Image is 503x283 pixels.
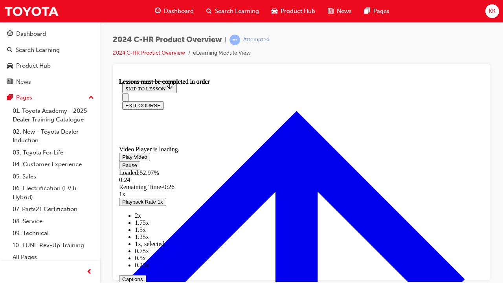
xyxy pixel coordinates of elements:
a: car-iconProduct Hub [265,3,321,19]
div: Product Hub [16,61,51,70]
span: search-icon [7,47,13,54]
a: 10. TUNE Rev-Up Training [9,239,97,252]
span: KK [488,7,496,16]
div: Attempted [243,36,270,44]
a: pages-iconPages [358,3,396,19]
a: 09. Technical [9,227,97,239]
a: All Pages [9,251,97,263]
img: Trak [4,2,59,20]
a: search-iconSearch Learning [200,3,265,19]
button: DashboardSearch LearningProduct HubNews [3,25,97,90]
div: Pages [16,93,32,102]
span: pages-icon [364,6,370,16]
span: learningRecordVerb_ATTEMPT-icon [229,35,240,45]
a: 2024 C-HR Product Overview [113,50,185,56]
a: Search Learning [3,43,97,57]
a: 03. Toyota For Life [9,147,97,159]
span: news-icon [7,79,13,86]
li: eLearning Module View [193,49,251,58]
div: Dashboard [16,29,46,39]
span: Search Learning [215,7,259,16]
span: | [225,35,226,44]
a: News [3,75,97,89]
a: news-iconNews [321,3,358,19]
button: KK [485,4,499,18]
span: pages-icon [7,94,13,101]
div: News [16,77,31,86]
a: Product Hub [3,59,97,73]
span: search-icon [206,6,212,16]
span: News [337,7,352,16]
button: Pages [3,90,97,105]
a: 01. Toyota Academy - 2025 Dealer Training Catalogue [9,105,97,126]
span: Dashboard [164,7,194,16]
span: Pages [373,7,389,16]
a: 02. New - Toyota Dealer Induction [9,126,97,147]
span: up-icon [88,93,94,103]
span: guage-icon [7,31,13,38]
span: news-icon [328,6,334,16]
a: guage-iconDashboard [149,3,200,19]
span: guage-icon [155,6,161,16]
span: car-icon [272,6,277,16]
span: prev-icon [86,267,92,277]
a: 08. Service [9,215,97,228]
a: Dashboard [3,27,97,41]
a: 05. Sales [9,171,97,183]
span: car-icon [7,62,13,70]
a: 06. Electrification (EV & Hybrid) [9,182,97,203]
div: Search Learning [16,46,60,55]
span: 2024 C-HR Product Overview [113,35,222,44]
a: 07. Parts21 Certification [9,203,97,215]
a: 04. Customer Experience [9,158,97,171]
span: Product Hub [281,7,315,16]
